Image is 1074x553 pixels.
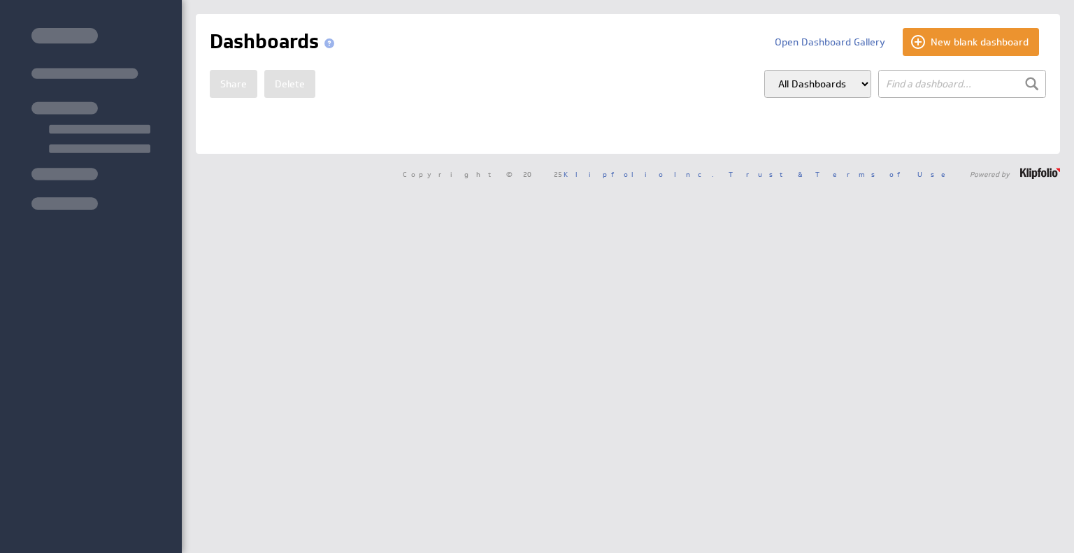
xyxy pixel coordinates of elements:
[31,28,150,210] img: skeleton-sidenav.svg
[564,169,714,179] a: Klipfolio Inc.
[764,28,896,56] button: Open Dashboard Gallery
[1020,168,1060,179] img: logo-footer.png
[903,28,1039,56] button: New blank dashboard
[210,70,257,98] button: Share
[729,169,955,179] a: Trust & Terms of Use
[264,70,315,98] button: Delete
[878,70,1046,98] input: Find a dashboard...
[403,171,714,178] span: Copyright © 2025
[210,28,340,56] h1: Dashboards
[970,171,1010,178] span: Powered by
